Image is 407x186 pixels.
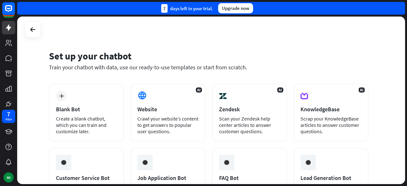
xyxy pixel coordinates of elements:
[2,110,15,123] a: 7 days
[161,4,168,13] div: 7
[5,117,12,121] div: days
[3,172,14,183] div: MI
[161,4,213,13] div: days left in your trial.
[218,3,253,13] div: Upgrade now
[7,111,10,117] div: 7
